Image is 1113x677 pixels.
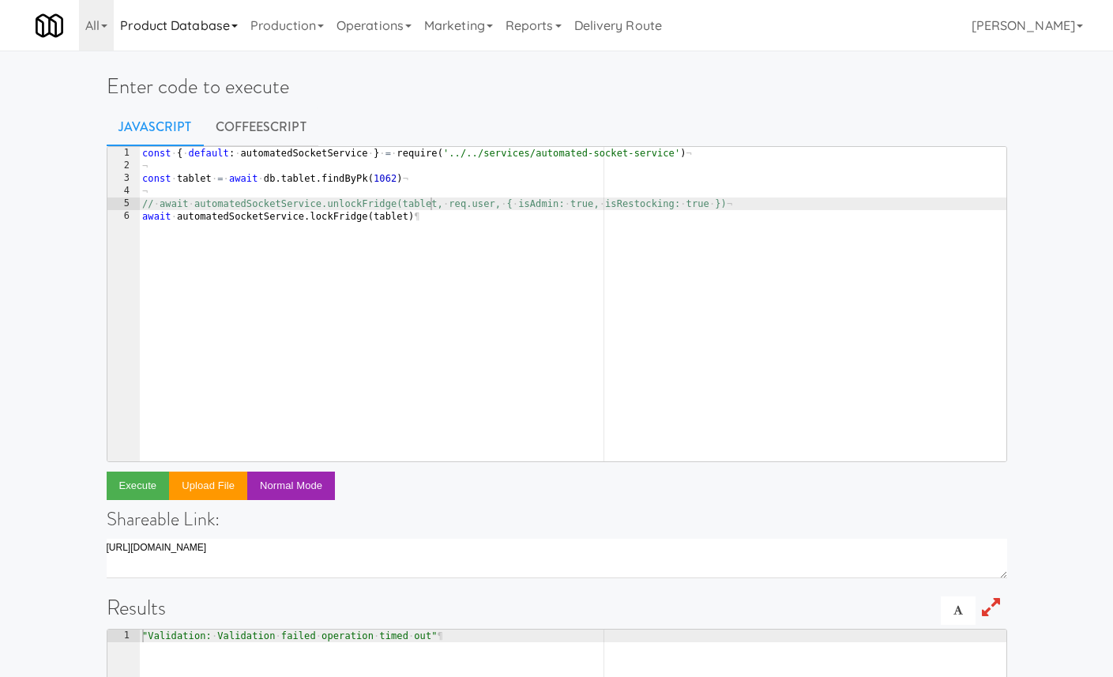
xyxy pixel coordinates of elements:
a: CoffeeScript [204,107,318,147]
div: 3 [107,172,140,185]
h1: Results [107,596,1007,619]
textarea: [URL][DOMAIN_NAME] [107,539,1007,578]
div: 4 [107,185,140,197]
div: 1 [107,630,140,642]
div: 1 [107,147,140,160]
div: 5 [107,197,140,210]
h1: Enter code to execute [107,75,1007,98]
img: Micromart [36,12,63,39]
button: Normal Mode [247,472,335,500]
div: 6 [107,210,140,223]
button: Execute [107,472,170,500]
h4: Shareable Link: [107,509,1007,529]
div: 2 [107,160,140,172]
a: Javascript [107,107,204,147]
button: Upload file [169,472,247,500]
